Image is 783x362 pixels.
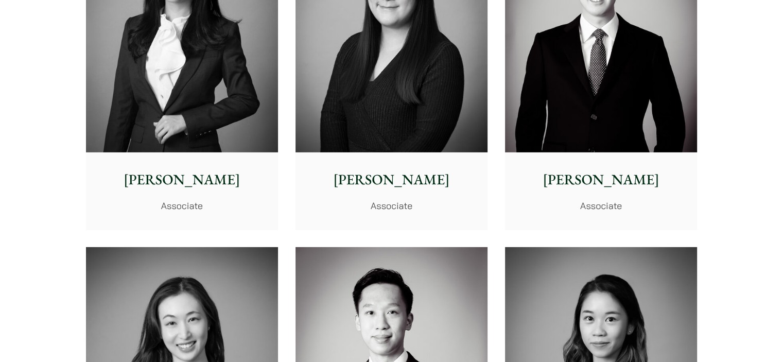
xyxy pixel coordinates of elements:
p: Associate [513,199,689,213]
p: [PERSON_NAME] [304,169,479,191]
p: Associate [304,199,479,213]
p: [PERSON_NAME] [94,169,270,191]
p: Associate [94,199,270,213]
p: [PERSON_NAME] [513,169,689,191]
